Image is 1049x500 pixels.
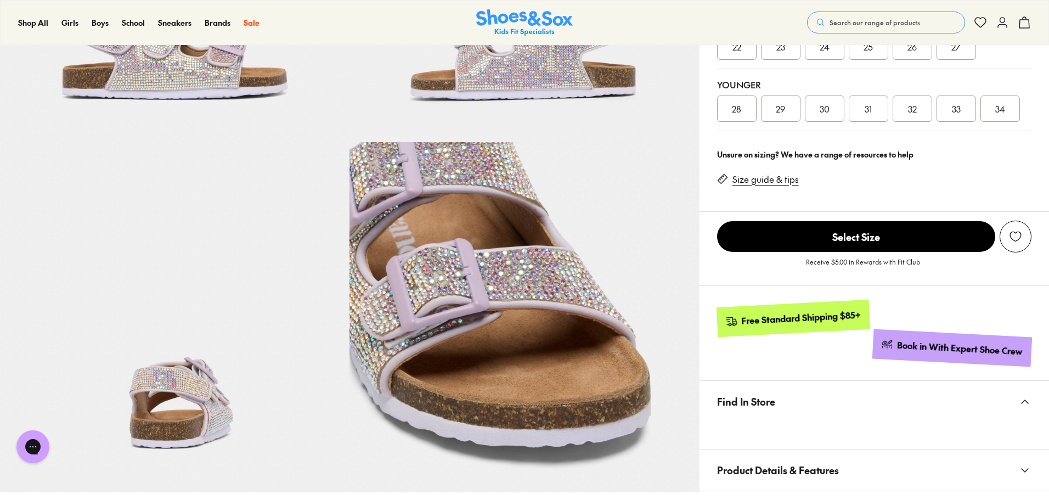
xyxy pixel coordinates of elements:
span: 25 [864,40,873,53]
a: Size guide & tips [732,173,799,186]
button: Search our range of products [807,12,965,33]
span: 26 [907,40,917,53]
button: Select Size [717,221,995,252]
img: SNS_Logo_Responsive.svg [476,9,573,36]
div: Unsure on sizing? We have a range of resources to help [717,149,1031,160]
span: 29 [776,102,785,115]
img: Arielle Jewel Lilac [349,142,699,492]
span: Girls [61,17,78,28]
a: Free Standard Shipping $85+ [716,300,870,337]
a: Book in With Expert Shoe Crew [872,329,1032,367]
a: Sneakers [158,17,191,29]
a: Brands [205,17,230,29]
button: Add to Wishlist [1000,221,1031,252]
span: 34 [995,102,1005,115]
div: Book in With Expert Shoe Crew [897,339,1023,358]
span: Brands [205,17,230,28]
button: Product Details & Features [700,450,1049,491]
span: Boys [92,17,109,28]
span: Shop All [18,17,48,28]
a: Boys [92,17,109,29]
a: School [122,17,145,29]
span: 22 [732,40,741,53]
span: 31 [865,102,872,115]
span: Find In Store [717,385,775,418]
div: Younger [717,78,1031,91]
span: 27 [951,40,961,53]
a: Shoes & Sox [476,9,573,36]
span: Sale [244,17,260,28]
span: School [122,17,145,28]
span: Sneakers [158,17,191,28]
iframe: Find in Store [717,422,1031,436]
span: Product Details & Features [717,454,839,486]
button: Find In Store [700,381,1049,422]
a: Sale [244,17,260,29]
span: 30 [820,102,830,115]
iframe: Gorgias live chat messenger [11,426,55,467]
span: 23 [776,40,785,53]
p: Receive $5.00 in Rewards with Fit Club [806,257,920,277]
div: Free Standard Shipping $85+ [741,309,861,327]
span: 28 [732,102,741,115]
a: Girls [61,17,78,29]
span: 32 [908,102,917,115]
span: 24 [820,40,830,53]
span: Search our range of products [830,18,920,27]
span: 33 [952,102,961,115]
a: Shop All [18,17,48,29]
